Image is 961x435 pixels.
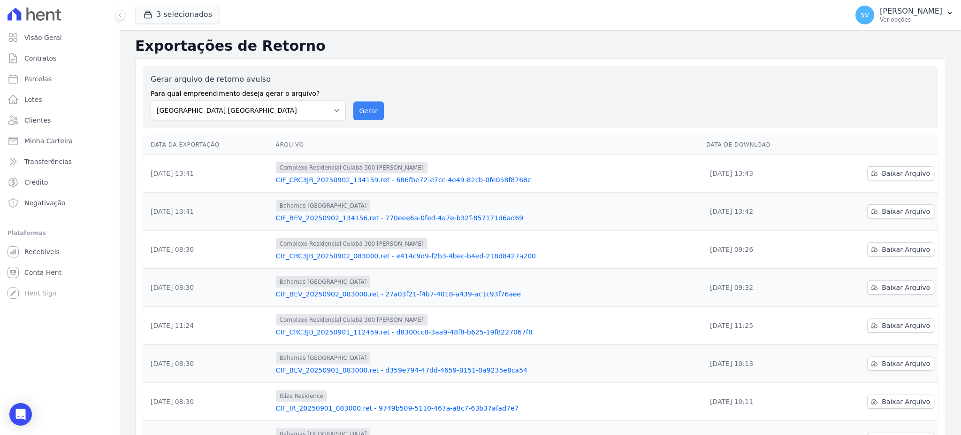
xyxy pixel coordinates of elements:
td: [DATE] 09:32 [702,269,818,307]
a: CIF_CRC3JB_20250902_083000.ret - e414c9d9-f2b3-4bec-b4ed-218d8427a200 [276,251,699,261]
td: [DATE] 13:41 [143,193,272,231]
td: [DATE] 10:11 [702,383,818,421]
span: Visão Geral [24,33,62,42]
span: Minha Carteira [24,136,73,146]
td: [DATE] 11:24 [143,307,272,345]
span: Conta Hent [24,268,61,277]
a: Baixar Arquivo [867,242,934,256]
span: Bahamas [GEOGRAPHIC_DATA] [276,352,371,364]
span: Recebíveis [24,247,60,256]
a: Clientes [4,111,116,130]
a: Baixar Arquivo [867,166,934,180]
span: Contratos [24,54,56,63]
label: Para qual empreendimento deseja gerar o arquivo? [151,85,346,99]
a: Recebíveis [4,242,116,261]
a: Crédito [4,173,116,192]
a: Visão Geral [4,28,116,47]
div: Plataformas [8,227,112,239]
button: Gerar [353,101,384,120]
td: [DATE] 08:30 [143,231,272,269]
span: Lotes [24,95,42,104]
span: Baixar Arquivo [882,359,930,368]
td: [DATE] 13:43 [702,155,818,193]
label: Gerar arquivo de retorno avulso [151,74,346,85]
td: [DATE] 13:41 [143,155,272,193]
td: [DATE] 11:25 [702,307,818,345]
div: Open Intercom Messenger [9,403,32,426]
a: CIF_BEV_20250901_083000.ret - d359e794-47dd-4659-8151-0a9235e8ca54 [276,365,699,375]
span: Baixar Arquivo [882,283,930,292]
a: Baixar Arquivo [867,204,934,218]
span: Negativação [24,198,66,208]
td: [DATE] 09:26 [702,231,818,269]
span: Baixar Arquivo [882,397,930,406]
span: Complexo Residencial Cuiabá 300 [PERSON_NAME] [276,162,427,173]
a: CIF_CRC3JB_20250901_112459.ret - d8300cc8-3aa9-48f8-b625-19f8227067f8 [276,327,699,337]
td: [DATE] 08:30 [143,383,272,421]
p: [PERSON_NAME] [880,7,942,16]
span: Baixar Arquivo [882,245,930,254]
span: Baixar Arquivo [882,169,930,178]
span: Complexo Residencial Cuiabá 300 [PERSON_NAME] [276,314,427,326]
a: Transferências [4,152,116,171]
span: Parcelas [24,74,52,84]
span: Clientes [24,116,51,125]
span: Bahamas [GEOGRAPHIC_DATA] [276,200,371,211]
a: Minha Carteira [4,132,116,150]
a: CIF_BEV_20250902_134156.ret - 770eee6a-0fed-4a7e-b32f-857171d6ad69 [276,213,699,223]
th: Arquivo [272,135,702,155]
td: [DATE] 13:42 [702,193,818,231]
th: Data de Download [702,135,818,155]
a: Lotes [4,90,116,109]
h2: Exportações de Retorno [135,38,946,54]
button: 3 selecionados [135,6,220,23]
a: Baixar Arquivo [867,318,934,333]
span: Baixar Arquivo [882,207,930,216]
a: Contratos [4,49,116,68]
td: [DATE] 08:30 [143,269,272,307]
span: Transferências [24,157,72,166]
a: CIF_CRC3JB_20250902_134159.ret - 686fbe72-e7cc-4e49-82cb-0fe058f8768c [276,175,699,185]
a: CIF_IR_20250901_083000.ret - 9749b509-5110-467a-a8c7-63b37afad7e7 [276,404,699,413]
td: [DATE] 08:30 [143,345,272,383]
p: Ver opções [880,16,942,23]
a: Baixar Arquivo [867,395,934,409]
a: Negativação [4,194,116,212]
span: Complexo Residencial Cuiabá 300 [PERSON_NAME] [276,238,427,249]
span: Crédito [24,178,48,187]
a: Baixar Arquivo [867,280,934,295]
a: Baixar Arquivo [867,357,934,371]
td: [DATE] 10:13 [702,345,818,383]
span: Bahamas [GEOGRAPHIC_DATA] [276,276,371,287]
span: Baixar Arquivo [882,321,930,330]
a: Conta Hent [4,263,116,282]
span: Ibiza Residence [276,390,327,402]
a: Parcelas [4,70,116,88]
th: Data da Exportação [143,135,272,155]
button: SV [PERSON_NAME] Ver opções [848,2,961,28]
a: CIF_BEV_20250902_083000.ret - 27a03f21-f4b7-4018-a439-ac1c93f76aee [276,289,699,299]
span: SV [861,12,869,18]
